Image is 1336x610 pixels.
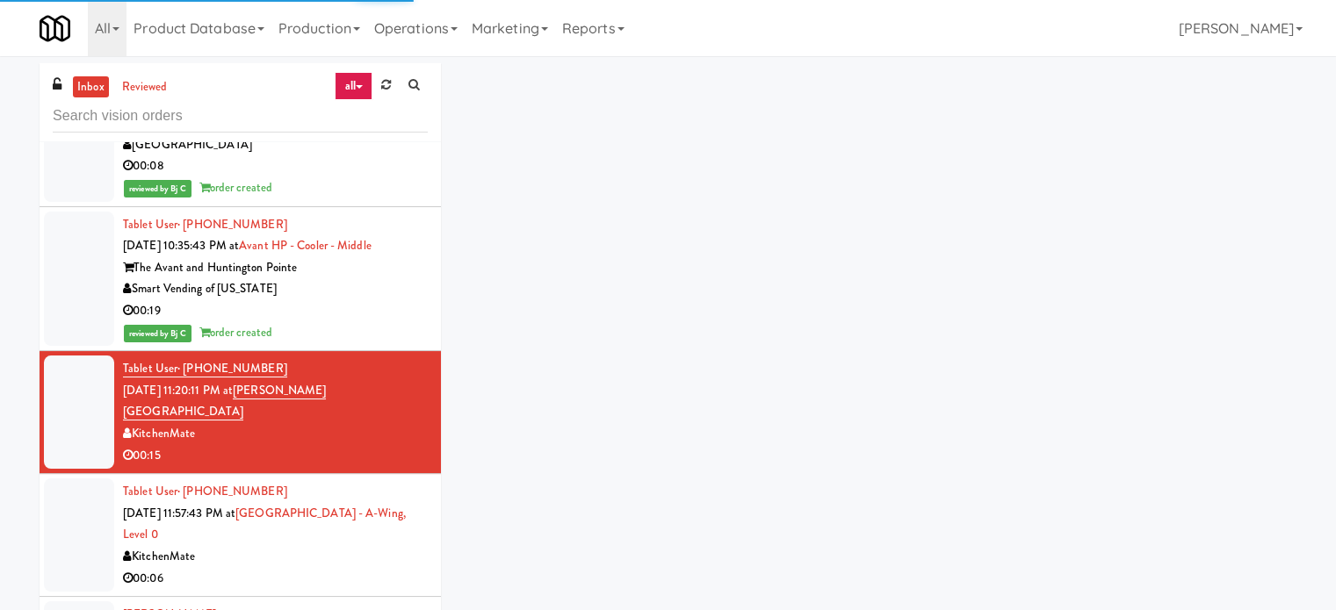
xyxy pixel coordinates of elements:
[40,207,441,352] li: Tablet User· [PHONE_NUMBER][DATE] 10:35:43 PM atAvant HP - Cooler - MiddleThe Avant and Huntingto...
[177,360,287,377] span: · [PHONE_NUMBER]
[40,351,441,474] li: Tablet User· [PHONE_NUMBER][DATE] 11:20:11 PM at[PERSON_NAME][GEOGRAPHIC_DATA]KitchenMate00:15
[199,324,272,341] span: order created
[123,546,428,568] div: KitchenMate
[335,72,372,100] a: all
[123,134,428,156] div: [GEOGRAPHIC_DATA]
[123,423,428,445] div: KitchenMate
[239,237,372,254] a: Avant HP - Cooler - Middle
[123,257,428,279] div: The Avant and Huntington Pointe
[124,180,191,197] span: reviewed by Bj C
[123,300,428,322] div: 00:19
[73,76,109,98] a: inbox
[124,325,191,342] span: reviewed by Bj C
[177,483,287,499] span: · [PHONE_NUMBER]
[53,100,428,133] input: Search vision orders
[40,474,441,597] li: Tablet User· [PHONE_NUMBER][DATE] 11:57:43 PM at[GEOGRAPHIC_DATA] - A-Wing, Level 0KitchenMate00:06
[40,13,70,44] img: Micromart
[123,216,287,233] a: Tablet User· [PHONE_NUMBER]
[123,505,235,521] span: [DATE] 11:57:43 PM at
[177,216,287,233] span: · [PHONE_NUMBER]
[123,568,428,590] div: 00:06
[123,382,233,398] span: [DATE] 11:20:11 PM at
[123,483,287,499] a: Tablet User· [PHONE_NUMBER]
[199,179,272,196] span: order created
[123,237,239,254] span: [DATE] 10:35:43 PM at
[123,155,428,177] div: 00:08
[123,360,287,377] a: Tablet User· [PHONE_NUMBER]
[118,76,172,98] a: reviewed
[123,505,406,543] a: [GEOGRAPHIC_DATA] - A-Wing, Level 0
[123,445,428,467] div: 00:15
[123,278,428,300] div: Smart Vending of [US_STATE]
